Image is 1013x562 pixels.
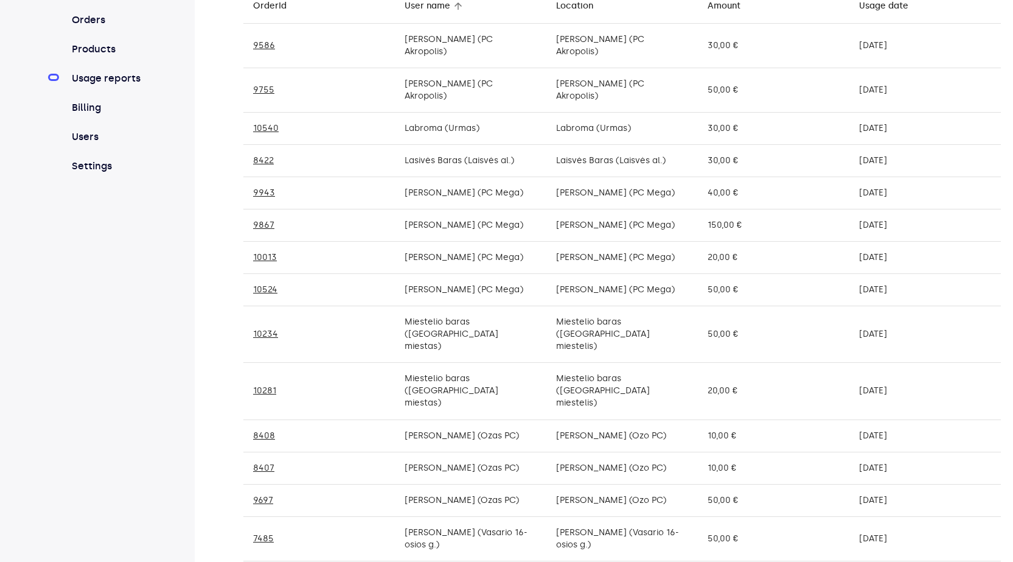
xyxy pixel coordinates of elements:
[395,484,546,516] td: [PERSON_NAME] (Ozas PC)
[859,84,991,96] div: 2025-01-04 15:30:46
[395,177,546,209] td: [PERSON_NAME] (PC Mega)
[859,40,991,52] div: 2025-01-25 21:39:11
[859,462,991,474] div: 2025-01-13 08:36:50
[395,209,546,242] td: [PERSON_NAME] (PC Mega)
[395,516,546,561] td: [PERSON_NAME] (Vasario 16-osios g.)
[395,24,546,68] td: [PERSON_NAME] (PC Akropolis)
[253,533,274,544] a: 7485
[698,306,849,363] td: 50,00 €
[69,13,150,27] a: Orders
[395,145,546,177] td: Lasivės Baras (Laisvės al.)
[698,484,849,516] td: 50,00 €
[698,113,849,145] td: 30,00 €
[859,385,991,397] div: 2025-01-08 18:55:25
[546,274,698,306] td: [PERSON_NAME] (PC Mega)
[546,516,698,561] td: [PERSON_NAME] (Vasario 16-osios g.)
[859,533,991,545] div: 2025-01-25 18:04:46
[546,24,698,68] td: [PERSON_NAME] (PC Akropolis)
[859,187,991,199] div: 2025-01-28 20:21:29
[546,484,698,516] td: [PERSON_NAME] (Ozo PC)
[69,159,150,174] a: Settings
[395,113,546,145] td: Labroma (Urmas)
[859,219,991,231] div: 2025-01-12 15:09:47
[395,420,546,452] td: [PERSON_NAME] (Ozas PC)
[253,123,279,133] a: 10540
[395,68,546,113] td: [PERSON_NAME] (PC Akropolis)
[546,113,698,145] td: Labroma (Urmas)
[253,85,274,95] a: 9755
[546,452,698,484] td: [PERSON_NAME] (Ozo PC)
[253,385,276,396] a: 10281
[253,463,274,473] a: 8407
[698,452,849,484] td: 10,00 €
[859,122,991,135] div: 2025-01-12 16:48:41
[698,177,849,209] td: 40,00 €
[395,274,546,306] td: [PERSON_NAME] (PC Mega)
[859,284,991,296] div: 2025-01-10 20:20:10
[69,42,150,57] a: Products
[546,306,698,363] td: Miestelio baras ([GEOGRAPHIC_DATA] miestelis)
[698,274,849,306] td: 50,00 €
[69,71,150,86] a: Usage reports
[546,177,698,209] td: [PERSON_NAME] (PC Mega)
[546,242,698,274] td: [PERSON_NAME] (PC Mega)
[395,242,546,274] td: [PERSON_NAME] (PC Mega)
[698,209,849,242] td: 150,00 €
[69,100,150,115] a: Billing
[253,220,274,230] a: 9867
[698,516,849,561] td: 50,00 €
[698,68,849,113] td: 50,00 €
[69,130,150,144] a: Users
[395,306,546,363] td: Miestelio baras ([GEOGRAPHIC_DATA] miestas)
[395,452,546,484] td: [PERSON_NAME] (Ozas PC)
[253,155,274,166] a: 8422
[546,420,698,452] td: [PERSON_NAME] (Ozo PC)
[698,24,849,68] td: 30,00 €
[546,145,698,177] td: Laisvės Baras (Laisvės al.)
[253,40,275,51] a: 9586
[546,68,698,113] td: [PERSON_NAME] (PC Akropolis)
[546,209,698,242] td: [PERSON_NAME] (PC Mega)
[859,430,991,442] div: 2025-01-13 08:37:30
[698,363,849,420] td: 20,00 €
[698,242,849,274] td: 20,00 €
[253,430,275,441] a: 8408
[453,1,464,12] span: arrow_downward
[253,329,278,339] a: 10234
[859,155,991,167] div: 2025-01-06 14:33:18
[546,363,698,420] td: Miestelio baras ([GEOGRAPHIC_DATA] miestelis)
[395,363,546,420] td: Miestelio baras ([GEOGRAPHIC_DATA] miestas)
[859,494,991,507] div: 2025-01-02 16:55:21
[859,328,991,340] div: 2025-01-22 19:26:19
[698,145,849,177] td: 30,00 €
[253,252,277,262] a: 10013
[253,495,273,505] a: 9697
[253,188,275,198] a: 9943
[859,251,991,264] div: 2025-01-10 21:17:24
[698,420,849,452] td: 10,00 €
[253,284,277,295] a: 10524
